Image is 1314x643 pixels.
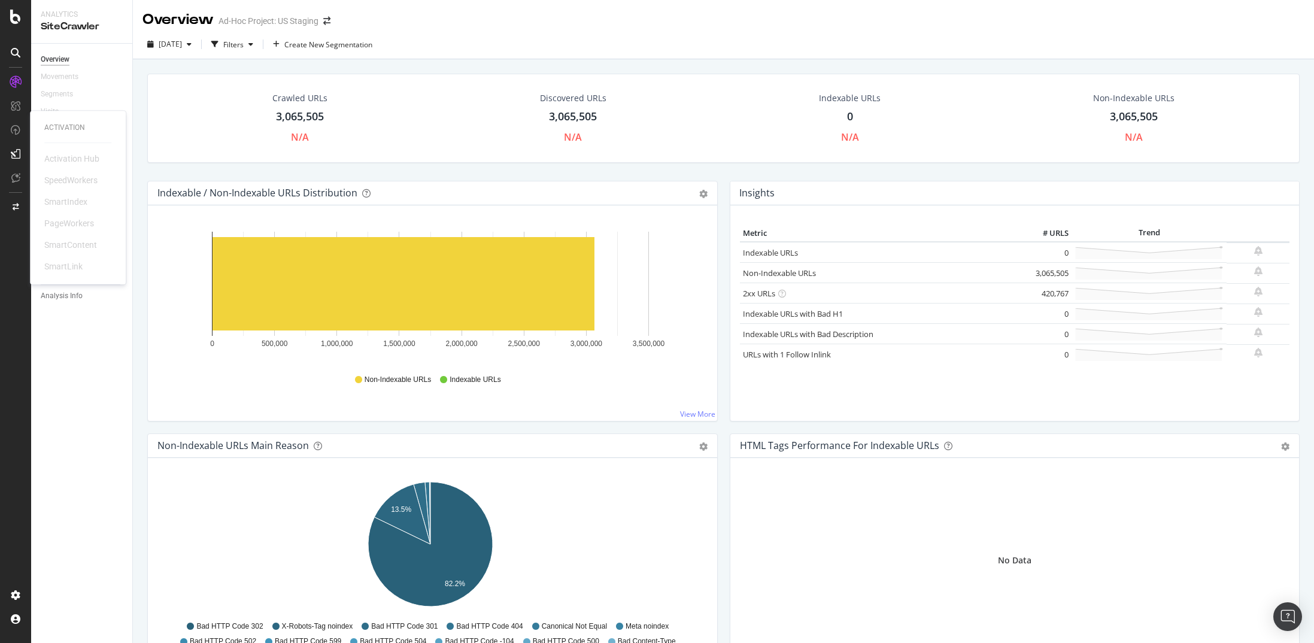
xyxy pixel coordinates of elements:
th: # URLS [1024,225,1072,242]
td: 420,767 [1024,283,1072,304]
span: 2025 Sep. 29th [159,39,182,49]
div: Activation [44,123,111,133]
div: Overview [41,53,69,66]
svg: A chart. [157,225,703,363]
span: Bad HTTP Code 404 [456,621,523,632]
div: gear [699,442,708,451]
a: Indexable URLs with Bad Description [743,329,873,339]
div: SiteCrawler [41,20,123,34]
span: Bad HTTP Code 301 [371,621,438,632]
div: bell-plus [1254,287,1263,296]
div: N/A [564,131,582,144]
td: 0 [1024,324,1072,344]
button: Create New Segmentation [268,35,377,54]
div: HTML Tags Performance for Indexable URLs [740,439,939,451]
a: URLs with 1 Follow Inlink [743,349,831,360]
text: 3,500,000 [633,339,665,348]
td: 0 [1024,304,1072,324]
a: View More [680,409,715,419]
a: 2xx URLs [743,288,775,299]
div: Activation Hub [44,153,99,165]
div: gear [1281,442,1289,451]
div: 0 [847,109,853,125]
th: Metric [740,225,1024,242]
div: N/A [291,131,309,144]
div: Overview [142,10,214,30]
div: 3,065,505 [276,109,324,125]
a: Indexable URLs with Bad H1 [743,308,843,319]
span: X-Robots-Tag noindex [282,621,353,632]
div: Analytics [41,10,123,20]
a: Segments [41,88,85,101]
div: Non-Indexable URLs Main Reason [157,439,309,451]
button: [DATE] [142,35,196,54]
text: 13.5% [391,505,411,514]
div: PageWorkers [44,217,94,229]
text: 2,500,000 [508,339,541,348]
span: Indexable URLs [450,375,500,385]
div: gear [699,190,708,198]
text: 1,500,000 [383,339,415,348]
a: Overview [41,53,124,66]
div: Non-Indexable URLs [1093,92,1175,104]
h4: Insights [739,185,775,201]
div: Discovered URLs [540,92,606,104]
div: Indexable / Non-Indexable URLs Distribution [157,187,357,199]
div: 3,065,505 [1110,109,1158,125]
div: bell-plus [1254,266,1263,276]
span: Non-Indexable URLs [365,375,431,385]
text: 1,000,000 [321,339,353,348]
a: Visits [41,105,71,118]
a: Movements [41,71,90,83]
div: arrow-right-arrow-left [323,17,330,25]
a: Indexable URLs [743,247,798,258]
span: Canonical Not Equal [542,621,607,632]
div: Filters [223,40,244,50]
button: Filters [207,35,258,54]
text: 3,000,000 [570,339,603,348]
a: Analysis Info [41,290,124,302]
text: 0 [210,339,214,348]
div: N/A [1125,131,1143,144]
div: bell-plus [1254,246,1263,256]
div: Segments [41,88,73,101]
td: 3,065,505 [1024,263,1072,283]
span: Meta noindex [626,621,669,632]
div: Ad-Hoc Project: US Staging [219,15,318,27]
div: Visits [41,105,59,118]
text: 500,000 [262,339,288,348]
text: 82.2% [445,579,465,587]
div: Analysis Info [41,290,83,302]
div: SpeedWorkers [44,174,98,186]
th: Trend [1072,225,1227,242]
div: bell-plus [1254,327,1263,337]
span: Bad HTTP Code 302 [196,621,263,632]
div: bell-plus [1254,348,1263,357]
div: Open Intercom Messenger [1273,602,1302,631]
div: N/A [841,131,859,144]
span: Create New Segmentation [284,40,372,50]
div: Indexable URLs [819,92,881,104]
div: SmartContent [44,239,97,251]
svg: A chart. [157,477,703,616]
div: SmartLink [44,260,83,272]
td: 0 [1024,242,1072,263]
td: 0 [1024,344,1072,365]
div: Movements [41,71,78,83]
a: Non-Indexable URLs [743,268,816,278]
text: 2,000,000 [445,339,478,348]
div: SmartIndex [44,196,87,208]
div: 3,065,505 [549,109,597,125]
div: No Data [998,554,1031,566]
div: Crawled URLs [272,92,327,104]
div: bell-plus [1254,307,1263,317]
